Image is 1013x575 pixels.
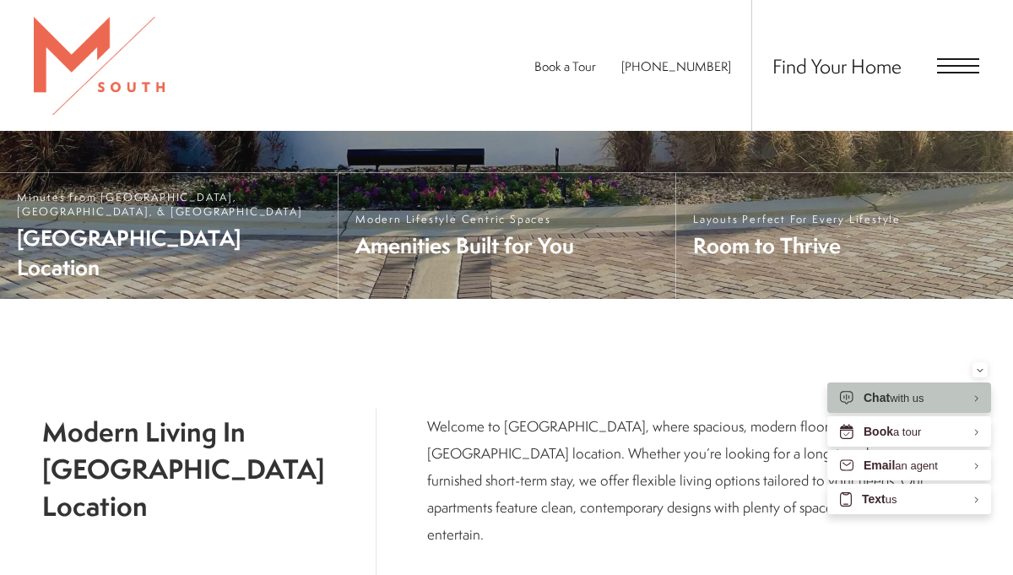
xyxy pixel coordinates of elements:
[355,212,574,226] span: Modern Lifestyle Centric Spaces
[34,17,165,115] img: MSouth
[338,173,675,299] a: Modern Lifestyle Centric Spaces
[17,190,321,219] span: Minutes from [GEOGRAPHIC_DATA], [GEOGRAPHIC_DATA], & [GEOGRAPHIC_DATA]
[675,173,1013,299] a: Layouts Perfect For Every Lifestyle
[772,52,902,79] a: Find Your Home
[693,231,901,260] span: Room to Thrive
[42,413,325,524] h1: Modern Living In [GEOGRAPHIC_DATA] Location
[693,212,901,226] span: Layouts Perfect For Every Lifestyle
[534,57,596,75] a: Book a Tour
[621,57,731,75] a: Call Us at 813-570-8014
[621,57,731,75] span: [PHONE_NUMBER]
[355,231,574,260] span: Amenities Built for You
[937,58,979,73] button: Open Menu
[17,223,321,282] span: [GEOGRAPHIC_DATA] Location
